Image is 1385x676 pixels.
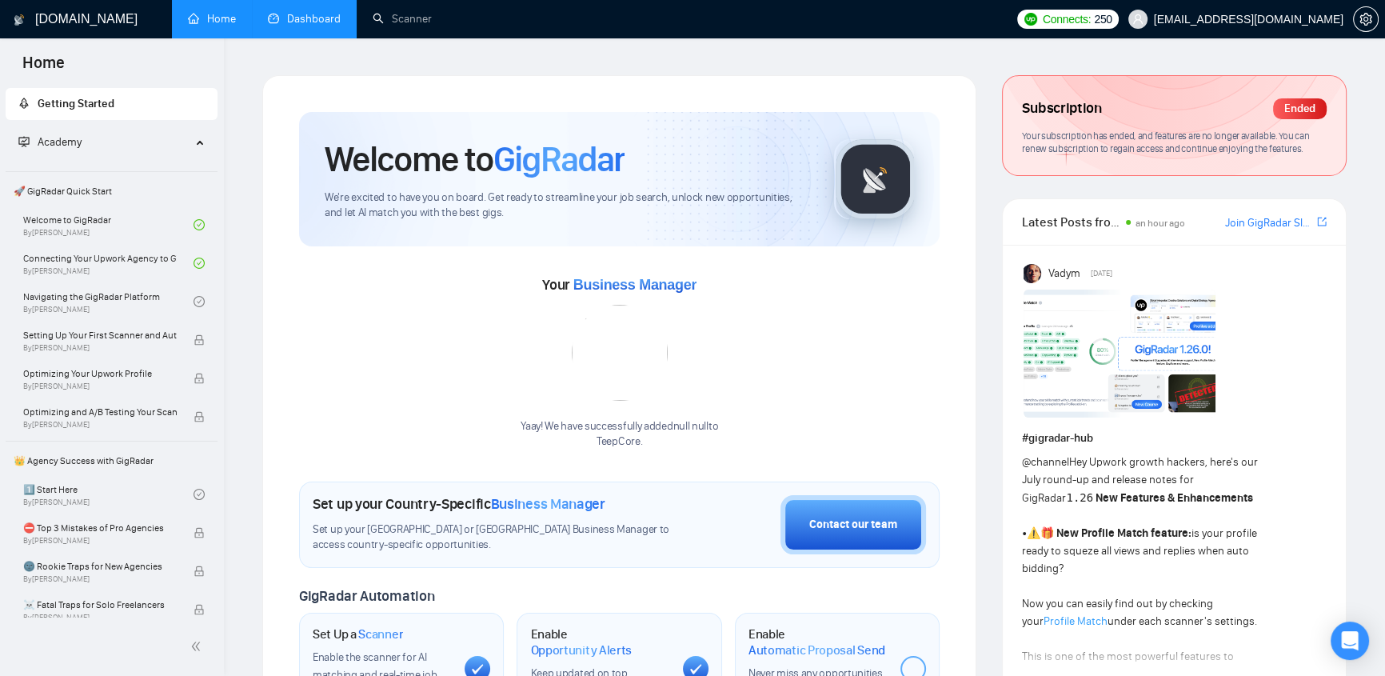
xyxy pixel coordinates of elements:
[521,434,718,450] p: TeepCore .
[491,495,605,513] span: Business Manager
[1024,290,1215,418] img: F09AC4U7ATU-image.png
[7,175,216,207] span: 🚀 GigRadar Quick Start
[18,98,30,109] span: rocket
[836,139,916,219] img: gigradar-logo.png
[23,207,194,242] a: Welcome to GigRadarBy[PERSON_NAME]
[1091,266,1112,281] span: [DATE]
[325,138,625,181] h1: Welcome to
[748,642,885,658] span: Automatic Proposal Send
[194,334,205,346] span: lock
[23,343,177,353] span: By [PERSON_NAME]
[23,536,177,546] span: By [PERSON_NAME]
[194,527,205,538] span: lock
[1027,526,1040,540] span: ⚠️
[1353,13,1379,26] a: setting
[14,7,25,33] img: logo
[23,284,194,319] a: Navigating the GigRadar PlatformBy[PERSON_NAME]
[38,97,114,110] span: Getting Started
[748,626,888,658] h1: Enable
[23,366,177,382] span: Optimizing Your Upwork Profile
[194,373,205,384] span: lock
[325,190,808,221] span: We're excited to have you on board. Get ready to streamline your job search, unlock new opportuni...
[190,638,206,654] span: double-left
[809,516,897,534] div: Contact our team
[1317,215,1327,228] span: export
[194,411,205,422] span: lock
[188,12,236,26] a: homeHome
[23,613,177,622] span: By [PERSON_NAME]
[493,138,625,181] span: GigRadar
[194,258,205,269] span: check-circle
[313,522,681,553] span: Set up your [GEOGRAPHIC_DATA] or [GEOGRAPHIC_DATA] Business Manager to access country-specific op...
[358,626,403,642] span: Scanner
[1317,214,1327,230] a: export
[1022,430,1327,447] h1: # gigradar-hub
[1022,212,1121,232] span: Latest Posts from the GigRadar Community
[1022,455,1069,469] span: @channel
[23,420,177,430] span: By [PERSON_NAME]
[1225,214,1314,232] a: Join GigRadar Slack Community
[313,626,403,642] h1: Set Up a
[23,404,177,420] span: Optimizing and A/B Testing Your Scanner for Better Results
[313,495,605,513] h1: Set up your Country-Specific
[1096,491,1253,505] strong: New Features & Enhancements
[1353,6,1379,32] button: setting
[194,489,205,500] span: check-circle
[23,520,177,536] span: ⛔ Top 3 Mistakes of Pro Agencies
[1056,526,1191,540] strong: New Profile Match feature:
[268,12,341,26] a: dashboardDashboard
[1043,10,1091,28] span: Connects:
[530,642,632,658] span: Opportunity Alerts
[1066,491,1093,504] code: 1.26
[1354,13,1378,26] span: setting
[1273,98,1327,119] div: Ended
[7,445,216,477] span: 👑 Agency Success with GigRadar
[573,277,696,293] span: Business Manager
[1040,526,1054,540] span: 🎁
[23,477,194,512] a: 1️⃣ Start HereBy[PERSON_NAME]
[1132,14,1144,25] span: user
[6,88,218,120] li: Getting Started
[373,12,432,26] a: searchScanner
[23,327,177,343] span: Setting Up Your First Scanner and Auto-Bidder
[1022,95,1101,122] span: Subscription
[23,558,177,574] span: 🌚 Rookie Traps for New Agencies
[1048,265,1080,282] span: Vadym
[23,597,177,613] span: ☠️ Fatal Traps for Solo Freelancers
[194,296,205,307] span: check-circle
[23,382,177,391] span: By [PERSON_NAME]
[1044,614,1108,628] a: Profile Match
[38,135,82,149] span: Academy
[1094,10,1112,28] span: 250
[1136,218,1185,229] span: an hour ago
[194,566,205,577] span: lock
[194,604,205,615] span: lock
[10,51,78,85] span: Home
[530,626,669,658] h1: Enable
[780,495,926,554] button: Contact our team
[1022,130,1309,155] span: Your subscription has ended, and features are no longer available. You can renew subscription to ...
[542,276,696,294] span: Your
[18,136,30,147] span: fund-projection-screen
[23,574,177,584] span: By [PERSON_NAME]
[18,135,82,149] span: Academy
[1331,622,1369,660] div: Open Intercom Messenger
[299,587,434,605] span: GigRadar Automation
[1024,264,1043,283] img: Vadym
[194,219,205,230] span: check-circle
[23,246,194,281] a: Connecting Your Upwork Agency to GigRadarBy[PERSON_NAME]
[521,419,718,450] div: Yaay! We have successfully added null null to
[1024,13,1037,26] img: upwork-logo.png
[572,305,668,401] img: error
